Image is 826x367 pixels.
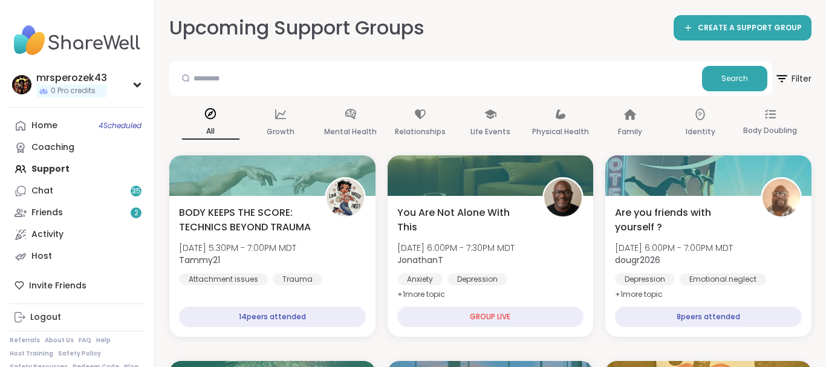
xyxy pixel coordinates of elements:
[698,23,802,33] span: CREATE A SUPPORT GROUP
[397,307,584,327] div: GROUP LIVE
[775,64,811,93] span: Filter
[680,273,766,285] div: Emotional neglect
[10,224,145,245] a: Activity
[30,311,61,323] div: Logout
[763,179,800,216] img: dougr2026
[615,206,747,235] span: Are you friends with yourself ?
[10,19,145,62] img: ShareWell Nav Logo
[179,307,366,327] div: 14 peers attended
[96,336,111,345] a: Help
[743,123,797,138] p: Body Doubling
[31,141,74,154] div: Coaching
[397,242,515,254] span: [DATE] 6:00PM - 7:30PM MDT
[10,180,145,202] a: Chat35
[10,137,145,158] a: Coaching
[324,125,377,139] p: Mental Health
[182,124,239,140] p: All
[179,273,268,285] div: Attachment issues
[702,66,767,91] button: Search
[31,185,53,197] div: Chat
[134,208,138,218] span: 2
[395,125,446,139] p: Relationships
[79,336,91,345] a: FAQ
[31,120,57,132] div: Home
[31,250,52,262] div: Host
[544,179,582,216] img: JonathanT
[58,349,101,358] a: Safety Policy
[618,125,642,139] p: Family
[179,254,220,266] b: Tammy21
[12,75,31,94] img: mrsperozek43
[470,125,510,139] p: Life Events
[447,273,507,285] div: Depression
[36,71,107,85] div: mrsperozek43
[169,15,424,42] h2: Upcoming Support Groups
[10,349,53,358] a: Host Training
[532,125,589,139] p: Physical Health
[615,307,802,327] div: 8 peers attended
[31,207,63,219] div: Friends
[686,125,715,139] p: Identity
[327,179,364,216] img: Tammy21
[10,336,40,345] a: Referrals
[132,186,141,196] span: 35
[10,245,145,267] a: Host
[10,115,145,137] a: Home4Scheduled
[179,242,296,254] span: [DATE] 5:30PM - 7:00PM MDT
[615,254,660,266] b: dougr2026
[10,274,145,296] div: Invite Friends
[179,206,311,235] span: BODY KEEPS THE SCORE: TECHNICS BEYOND TRAUMA
[45,336,74,345] a: About Us
[397,273,443,285] div: Anxiety
[615,273,675,285] div: Depression
[51,86,96,96] span: 0 Pro credits
[273,273,322,285] div: Trauma
[267,125,294,139] p: Growth
[10,307,145,328] a: Logout
[615,242,733,254] span: [DATE] 6:00PM - 7:00PM MDT
[99,121,141,131] span: 4 Scheduled
[10,202,145,224] a: Friends2
[775,61,811,96] button: Filter
[397,206,530,235] span: You Are Not Alone With This
[721,73,748,84] span: Search
[31,229,63,241] div: Activity
[397,254,443,266] b: JonathanT
[674,15,811,41] a: CREATE A SUPPORT GROUP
